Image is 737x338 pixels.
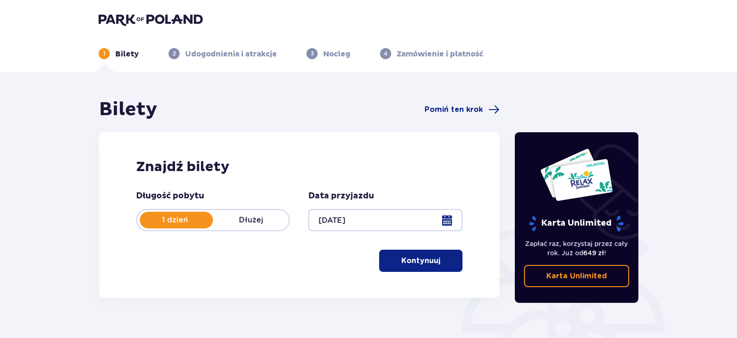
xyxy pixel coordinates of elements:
p: Bilety [115,49,139,59]
span: Pomiń ten krok [425,104,483,115]
p: 1 [103,49,106,58]
p: Data przyjazdu [308,191,374,202]
h1: Bilety [99,98,157,121]
p: Długość pobytu [136,191,204,202]
div: 2Udogodnienia i atrakcje [169,48,277,59]
img: Park of Poland logo [99,13,203,26]
p: Nocleg [323,49,350,59]
p: 1 dzień [137,215,213,225]
p: Karta Unlimited [546,271,607,281]
p: Dłużej [213,215,289,225]
div: 4Zamówienie i płatność [380,48,483,59]
p: Udogodnienia i atrakcje [185,49,277,59]
p: Karta Unlimited [528,215,625,232]
a: Karta Unlimited [524,265,630,287]
span: 649 zł [583,249,604,257]
h2: Znajdź bilety [136,158,462,176]
p: Zapłać raz, korzystaj przez cały rok. Już od ! [524,239,630,258]
p: Kontynuuj [401,256,440,266]
p: 4 [384,49,387,58]
div: 3Nocleg [306,48,350,59]
div: 1Bilety [99,48,139,59]
p: 3 [311,49,314,58]
p: Zamówienie i płatność [397,49,483,59]
button: Kontynuuj [379,250,462,272]
p: 2 [173,49,176,58]
a: Pomiń ten krok [425,104,500,115]
img: Dwie karty całoroczne do Suntago z napisem 'UNLIMITED RELAX', na białym tle z tropikalnymi liśćmi... [540,148,613,202]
